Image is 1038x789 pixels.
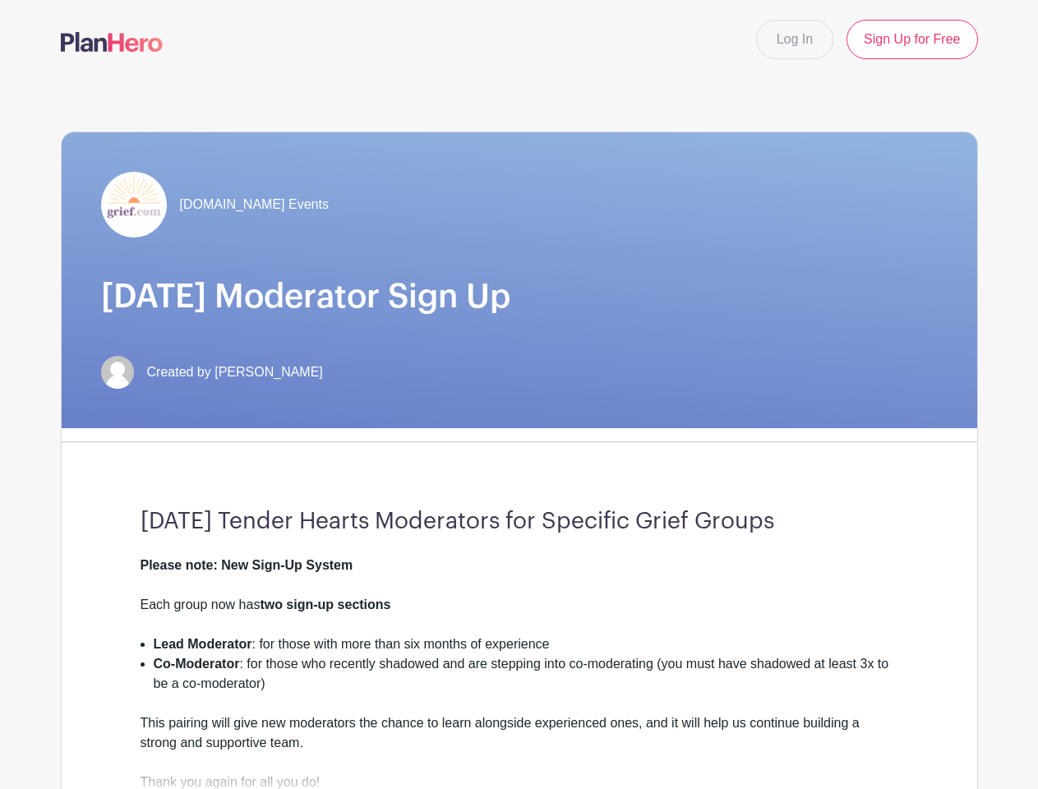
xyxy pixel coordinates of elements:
[180,195,329,215] span: [DOMAIN_NAME] Events
[101,277,938,316] h1: [DATE] Moderator Sign Up
[154,634,898,654] li: : for those with more than six months of experience
[101,356,134,389] img: default-ce2991bfa6775e67f084385cd625a349d9dcbb7a52a09fb2fda1e96e2d18dcdb.png
[147,362,323,382] span: Created by [PERSON_NAME]
[141,595,898,634] div: Each group now has
[260,598,390,611] strong: two sign-up sections
[101,172,167,238] img: grief-logo-planhero.png
[154,637,252,651] strong: Lead Moderator
[756,20,833,59] a: Log In
[154,654,898,713] li: : for those who recently shadowed and are stepping into co-moderating (you must have shadowed at ...
[141,558,353,572] strong: Please note: New Sign-Up System
[847,20,977,59] a: Sign Up for Free
[154,657,240,671] strong: Co-Moderator
[141,508,898,536] h3: [DATE] Tender Hearts Moderators for Specific Grief Groups
[61,32,163,52] img: logo-507f7623f17ff9eddc593b1ce0a138ce2505c220e1c5a4e2b4648c50719b7d32.svg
